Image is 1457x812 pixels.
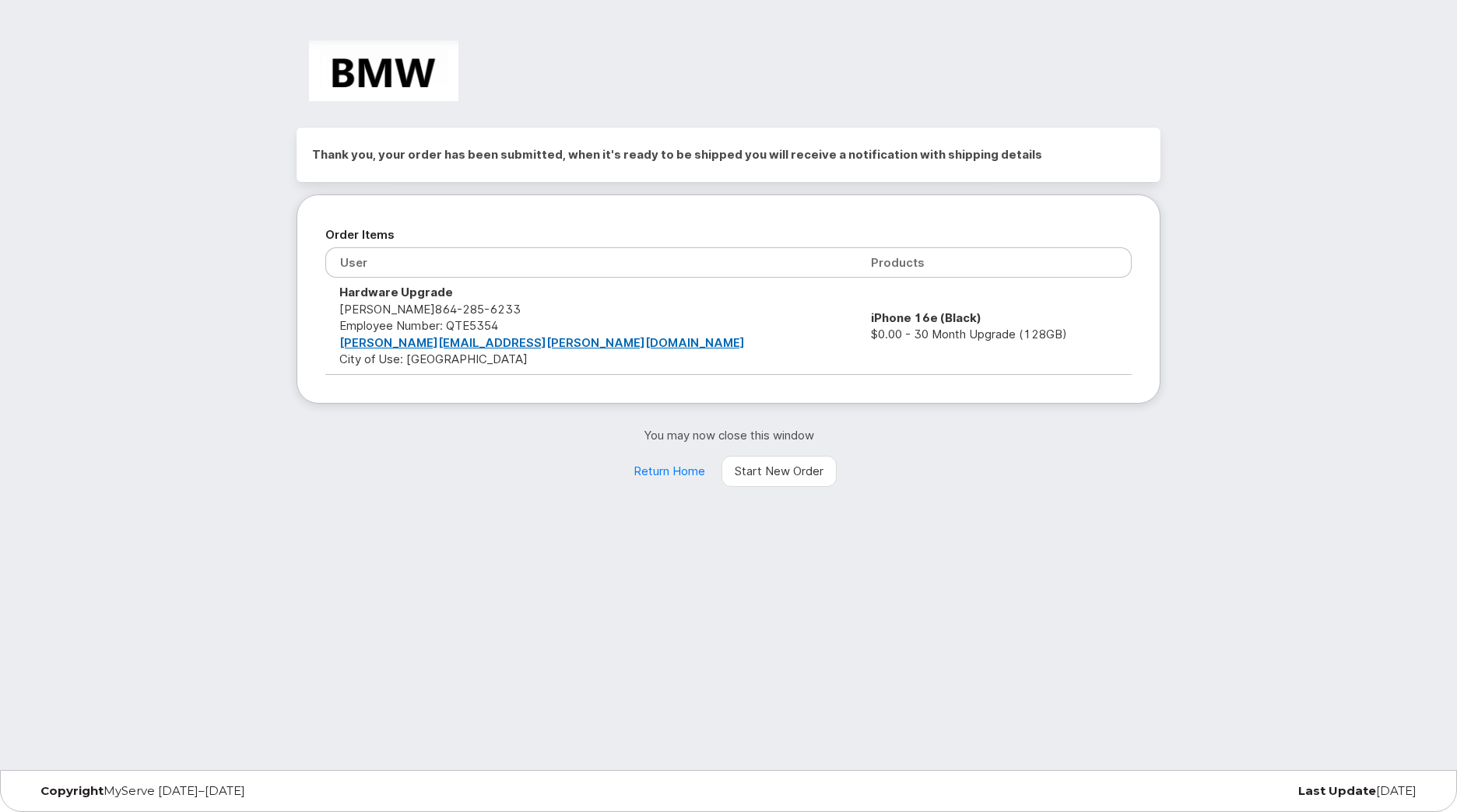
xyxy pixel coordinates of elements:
span: 864 [435,302,521,317]
a: [PERSON_NAME][EMAIL_ADDRESS][PERSON_NAME][DOMAIN_NAME] [339,335,745,350]
th: Products [857,247,1132,278]
span: Employee Number: QTE5354 [339,318,498,333]
div: [DATE] [962,785,1428,797]
a: Return Home [620,456,718,487]
td: $0.00 - 30 Month Upgrade (128GB) [857,278,1132,374]
strong: Last Update [1298,783,1376,798]
div: MyServe [DATE]–[DATE] [29,785,495,797]
img: BMW Manufacturing Co LLC [309,40,458,101]
a: Start New Order [721,456,837,487]
h2: Thank you, your order has been submitted, when it's ready to be shipped you will receive a notifi... [312,143,1145,166]
td: [PERSON_NAME] City of Use: [GEOGRAPHIC_DATA] [325,278,857,374]
p: You may now close this window [297,427,1160,443]
span: 6233 [484,302,521,317]
strong: iPhone 16e (Black) [871,310,981,325]
h2: Order Items [325,223,1132,247]
strong: Hardware Upgrade [339,285,453,299]
th: User [325,247,857,278]
span: 285 [457,302,484,317]
strong: Copyright [40,783,104,798]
